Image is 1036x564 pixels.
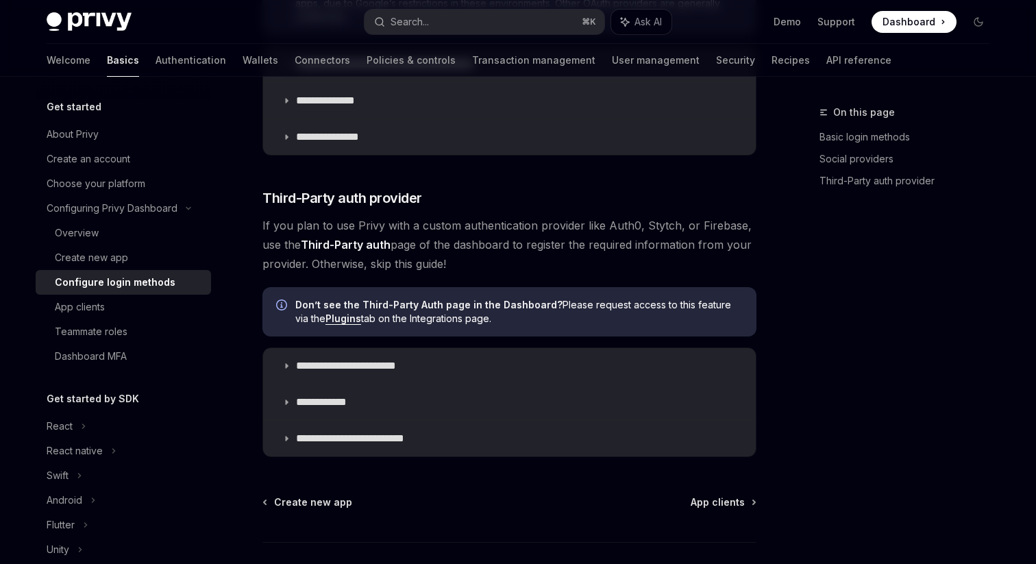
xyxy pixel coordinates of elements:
[47,517,75,533] div: Flutter
[826,44,891,77] a: API reference
[391,14,429,30] div: Search...
[36,221,211,245] a: Overview
[365,10,604,34] button: Search...⌘K
[634,15,662,29] span: Ask AI
[262,188,422,208] span: Third-Party auth provider
[55,323,127,340] div: Teammate roles
[691,495,745,509] span: App clients
[36,245,211,270] a: Create new app
[47,418,73,434] div: React
[276,299,290,313] svg: Info
[47,200,177,217] div: Configuring Privy Dashboard
[833,104,895,121] span: On this page
[264,495,352,509] a: Create new app
[47,44,90,77] a: Welcome
[36,171,211,196] a: Choose your platform
[55,299,105,315] div: App clients
[819,148,1000,170] a: Social providers
[262,216,756,273] span: If you plan to use Privy with a custom authentication provider like Auth0, Stytch, or Firebase, u...
[36,344,211,369] a: Dashboard MFA
[55,274,175,291] div: Configure login methods
[819,126,1000,148] a: Basic login methods
[295,44,350,77] a: Connectors
[817,15,855,29] a: Support
[47,151,130,167] div: Create an account
[883,15,935,29] span: Dashboard
[47,175,145,192] div: Choose your platform
[36,147,211,171] a: Create an account
[36,270,211,295] a: Configure login methods
[967,11,989,33] button: Toggle dark mode
[301,238,391,252] strong: Third-Party auth
[36,319,211,344] a: Teammate roles
[47,99,101,115] h5: Get started
[691,495,755,509] a: App clients
[274,495,352,509] span: Create new app
[47,492,82,508] div: Android
[295,299,563,310] strong: Don’t see the Third-Party Auth page in the Dashboard?
[36,122,211,147] a: About Privy
[772,44,810,77] a: Recipes
[55,249,128,266] div: Create new app
[611,10,671,34] button: Ask AI
[716,44,755,77] a: Security
[243,44,278,77] a: Wallets
[819,170,1000,192] a: Third-Party auth provider
[47,443,103,459] div: React native
[47,541,69,558] div: Unity
[367,44,456,77] a: Policies & controls
[295,298,743,326] span: Please request access to this feature via the tab on the Integrations page.
[582,16,596,27] span: ⌘ K
[872,11,957,33] a: Dashboard
[55,348,127,365] div: Dashboard MFA
[612,44,700,77] a: User management
[47,391,139,407] h5: Get started by SDK
[55,225,99,241] div: Overview
[774,15,801,29] a: Demo
[36,295,211,319] a: App clients
[156,44,226,77] a: Authentication
[47,467,69,484] div: Swift
[472,44,595,77] a: Transaction management
[107,44,139,77] a: Basics
[47,12,132,32] img: dark logo
[325,312,361,325] a: Plugins
[47,126,99,143] div: About Privy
